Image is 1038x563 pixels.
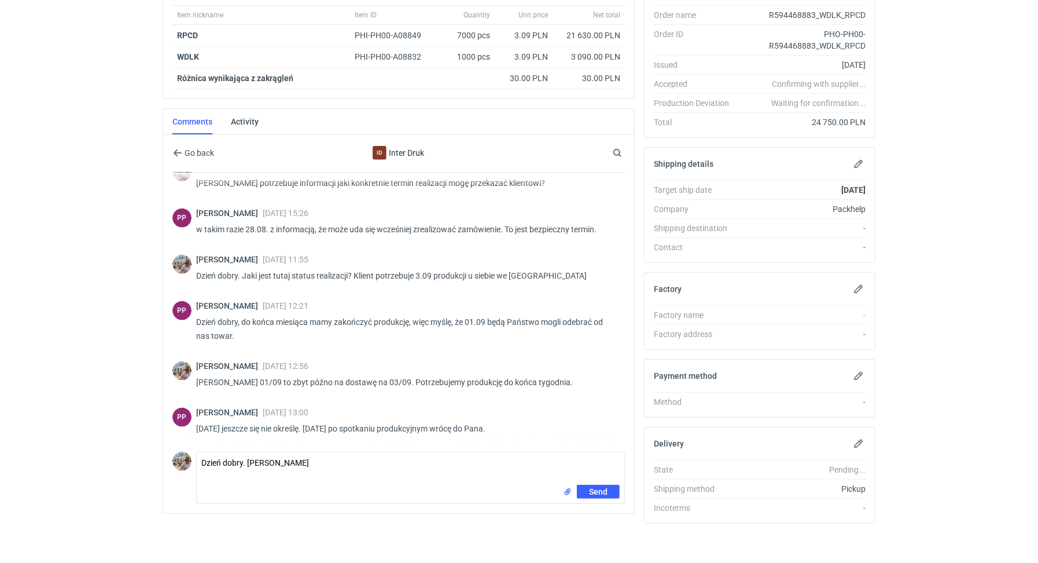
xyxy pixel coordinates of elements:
[610,146,647,160] input: Search
[738,242,866,253] div: -
[738,483,866,495] div: Pickup
[463,10,490,20] span: Quantity
[196,361,263,371] span: [PERSON_NAME]
[172,452,192,471] img: Michał Palasek
[196,255,263,264] span: [PERSON_NAME]
[654,284,682,294] h2: Factory
[263,209,308,218] span: [DATE] 15:26
[196,408,263,417] span: [PERSON_NAME]
[518,10,548,20] span: Unit price
[172,255,192,274] img: Michał Palasek
[654,59,738,71] div: Issued
[654,203,738,215] div: Company
[355,51,432,63] div: PHI-PH00-A08832
[738,396,866,408] div: -
[196,269,616,283] p: Dzień dobry. Jaki jest tutaj status realizacji? Klient potrzebuje 3.09 produkcji u siebie we [GEO...
[852,437,866,451] button: Edit delivery details
[373,146,387,160] figcaption: ID
[196,301,263,310] span: [PERSON_NAME]
[373,146,387,160] div: Inter Druk
[654,116,738,128] div: Total
[589,488,608,496] span: Send
[738,222,866,234] div: -
[196,315,616,343] p: Dzień dobry, do końca miesiąca mamy zakończyć produkcję, więc myślę, że 01.09 będą Państwo mogli ...
[654,159,713,169] h2: Shipping details
[829,465,866,474] em: Pending...
[263,255,308,264] span: [DATE] 11:55
[654,184,738,196] div: Target ship date
[172,408,192,427] figcaption: PP
[231,109,259,134] a: Activity
[499,30,548,41] div: 3.09 PLN
[172,109,212,134] a: Comments
[196,375,616,389] p: [PERSON_NAME] 01/09 to zbyt późno na dostawę na 03/09. Potrzebujemy produkcję do końca tygodnia.
[738,328,866,340] div: -
[577,485,620,499] button: Send
[172,301,192,320] figcaption: PP
[654,242,738,253] div: Contact
[852,369,866,383] button: Edit payment method
[172,209,192,228] div: Paulina Pander
[196,422,616,436] p: [DATE] jeszcze się nie określę. [DATE] po spotkaniu produkcyjnym wrócę do Pana.
[557,30,620,41] div: 21 630.00 PLN
[263,361,308,371] span: [DATE] 12:56
[177,52,199,61] a: WDLK
[654,28,738,52] div: Order ID
[196,209,263,218] span: [PERSON_NAME]
[196,176,616,190] p: [PERSON_NAME] potrzebuje informacji jaki konkretnie termin realizacji mogę przekazać klientowi?
[738,309,866,321] div: -
[852,157,866,171] button: Edit shipping details
[499,51,548,63] div: 3.09 PLN
[172,408,192,427] div: Paulina Pander
[654,464,738,476] div: State
[738,28,866,52] div: PHO-PH00-R594468883_WDLK_RPCD
[437,46,495,68] div: 1000 pcs
[654,439,684,448] h2: Delivery
[172,361,192,381] img: Michał Palasek
[355,10,377,20] span: Item ID
[738,203,866,215] div: Packhelp
[841,185,866,195] strong: [DATE]
[172,209,192,228] figcaption: PP
[437,25,495,46] div: 7000 pcs
[304,146,494,160] div: Inter Druk
[557,51,620,63] div: 3 090.00 PLN
[263,301,308,310] span: [DATE] 12:21
[355,30,432,41] div: PHI-PH00-A08849
[177,31,198,40] a: RPCD
[654,222,738,234] div: Shipping destination
[654,78,738,90] div: Accepted
[654,309,738,321] div: Factory name
[557,72,620,84] div: 30.00 PLN
[197,452,624,485] textarea: Dzień dobry. [PERSON_NAME]
[654,483,738,495] div: Shipping method
[772,79,866,89] em: Confirming with supplier...
[172,146,215,160] button: Go back
[654,502,738,514] div: Incoterms
[654,9,738,21] div: Order name
[593,10,620,20] span: Net total
[177,10,223,20] span: Item nickname
[654,371,717,381] h2: Payment method
[263,408,308,417] span: [DATE] 13:00
[182,149,214,157] span: Go back
[771,97,866,109] em: Waiting for confirmation...
[499,72,548,84] div: 30.00 PLN
[177,74,293,83] strong: Różnica wynikająca z zakrągleń
[172,301,192,320] div: Paulina Pander
[738,502,866,514] div: -
[738,116,866,128] div: 24 750.00 PLN
[738,59,866,71] div: [DATE]
[852,282,866,296] button: Edit factory details
[738,9,866,21] div: R594468883_WDLK_RPCD
[654,396,738,408] div: Method
[196,222,616,236] p: w takim razie 28.08. z informacją, że może uda się wcześniej zrealizować zamówienie. To jest bezp...
[654,328,738,340] div: Factory address
[654,97,738,109] div: Production Deviation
